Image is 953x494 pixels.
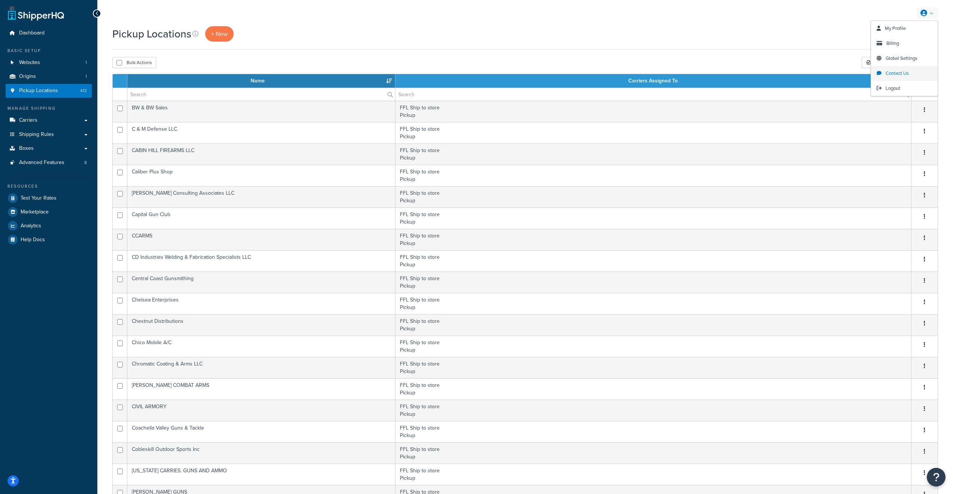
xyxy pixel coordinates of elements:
th: Carriers Assigned To [395,74,911,88]
a: + New [205,26,234,42]
td: FFL Ship to store Pickup [395,357,911,378]
div: Manage Shipping [6,105,92,112]
td: [PERSON_NAME] Consulting Associates LLC [127,186,395,207]
span: Websites [19,60,40,66]
td: CABIN HILL FIREARMS LLC [127,143,395,165]
a: Origins 1 [6,70,92,84]
a: Shipping Rules [6,128,92,142]
span: Origins [19,73,36,80]
a: Marketplace [6,205,92,219]
span: Marketplace [21,209,49,215]
a: Pickup Locations 412 [6,84,92,98]
td: FFL Ship to store Pickup [395,442,911,464]
li: Origins [6,70,92,84]
td: CIVIL ARMORY [127,400,395,421]
td: Chromatic Coating & Arms LLC [127,357,395,378]
a: Help Docs [6,233,92,246]
td: Cobleskill Outdoor Sports Inc [127,442,395,464]
td: C & M Defense LLC [127,122,395,143]
td: FFL Ship to store Pickup [395,207,911,229]
span: Global Settings [886,55,917,62]
span: Logout [886,85,900,92]
li: Advanced Features [6,156,92,170]
td: Chestnut Distributions [127,314,395,336]
span: Billing [886,40,899,47]
li: Dashboard [6,26,92,40]
td: FFL Ship to store Pickup [395,229,911,250]
span: + New [211,30,228,38]
a: Analytics [6,219,92,233]
td: FFL Ship to store Pickup [395,400,911,421]
a: Websites 1 [6,56,92,70]
td: FFL Ship to store Pickup [395,165,911,186]
td: CD Industries Welding & Fabrication Specialists LLC [127,250,395,272]
td: FFL Ship to store Pickup [395,378,911,400]
span: Pickup Locations [19,88,58,94]
a: Contact Us [871,66,938,81]
td: FFL Ship to store Pickup [395,186,911,207]
button: Bulk Actions [112,57,156,68]
span: Shipping Rules [19,131,54,138]
td: [US_STATE] CARRIES. GUNS AND AMMO [127,464,395,485]
span: Carriers [19,117,37,124]
button: Open Resource Center [927,468,946,487]
li: Pickup Locations [6,84,92,98]
span: My Profile [885,25,906,32]
td: Chelsea Enterprises [127,293,395,314]
td: Caliber Plus Shop [127,165,395,186]
td: FFL Ship to store Pickup [395,464,911,485]
td: FFL Ship to store Pickup [395,250,911,272]
td: FFL Ship to store Pickup [395,336,911,357]
td: FFL Ship to store Pickup [395,421,911,442]
span: 412 [80,88,87,94]
span: 8 [84,160,87,166]
input: Search [395,88,911,101]
span: Contact Us [886,70,909,77]
a: Logout [871,81,938,96]
td: FFL Ship to store Pickup [395,314,911,336]
td: BW & BW Sales [127,101,395,122]
a: Billing [871,36,938,51]
td: CCARMS [127,229,395,250]
li: Websites [6,56,92,70]
td: [PERSON_NAME] COMBAT ARMS [127,378,395,400]
td: Chico Mobile A/C [127,336,395,357]
span: 1 [85,73,87,80]
td: FFL Ship to store Pickup [395,143,911,165]
a: Test Your Rates [6,191,92,205]
td: Coachella Valley Guns & Tackle [127,421,395,442]
a: Carriers [6,113,92,127]
input: Search [127,88,395,101]
td: FFL Ship to store Pickup [395,101,911,122]
div: Import CSV [862,57,900,68]
td: FFL Ship to store Pickup [395,272,911,293]
th: Name : activate to sort column descending [127,74,395,88]
a: Boxes [6,142,92,155]
div: Resources [6,183,92,190]
span: Test Your Rates [21,195,57,201]
td: FFL Ship to store Pickup [395,122,911,143]
a: My Profile [871,21,938,36]
span: Dashboard [19,30,45,36]
td: Central Coast Gunsmithing [127,272,395,293]
a: ShipperHQ Home [8,6,64,21]
div: Basic Setup [6,48,92,54]
span: Boxes [19,145,34,152]
a: Global Settings [871,51,938,66]
td: Capital Gun Club [127,207,395,229]
span: Advanced Features [19,160,64,166]
td: FFL Ship to store Pickup [395,293,911,314]
h1: Pickup Locations [112,27,191,41]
